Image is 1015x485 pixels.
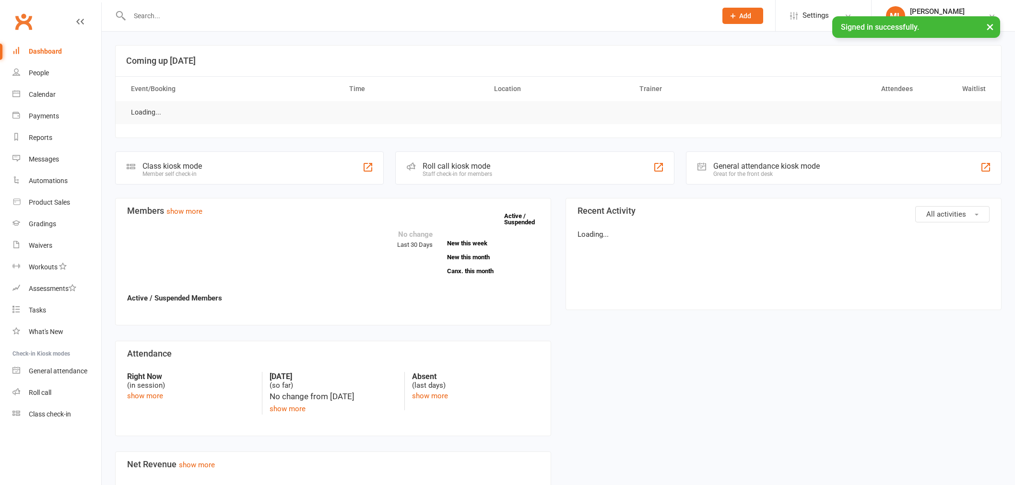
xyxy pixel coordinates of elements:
a: Active / Suspended [504,206,546,232]
th: Attendees [776,77,921,101]
div: Gradings [29,220,56,228]
div: (in session) [127,372,255,390]
a: show more [179,461,215,469]
strong: Absent [412,372,539,381]
input: Search... [127,9,710,23]
a: Workouts [12,256,101,278]
a: Messages [12,149,101,170]
div: Messages [29,155,59,163]
a: What's New [12,321,101,343]
div: Dashboard [29,47,62,55]
td: Loading... [122,101,170,124]
a: Tasks [12,300,101,321]
button: × [981,16,999,37]
div: Dark [DATE] [910,16,965,24]
a: New this month [447,254,539,260]
div: Roll call kiosk mode [423,162,492,171]
a: Automations [12,170,101,192]
a: People [12,62,101,84]
th: Event/Booking [122,77,341,101]
div: Payments [29,112,59,120]
span: Add [739,12,751,20]
span: All activities [926,210,966,219]
a: Class kiosk mode [12,404,101,425]
a: Waivers [12,235,101,256]
div: Workouts [29,263,58,271]
a: show more [270,404,306,413]
a: show more [412,392,448,400]
div: No change from [DATE] [270,390,397,403]
div: Calendar [29,91,56,98]
div: (so far) [270,372,397,390]
span: Settings [803,5,829,26]
div: What's New [29,328,63,335]
div: Member self check-in [142,171,202,177]
a: Gradings [12,213,101,235]
a: Assessments [12,278,101,300]
div: Product Sales [29,198,70,206]
span: Signed in successfully. [841,23,919,32]
a: Clubworx [12,10,35,34]
div: Reports [29,134,52,141]
div: [PERSON_NAME] [910,7,965,16]
th: Location [485,77,631,101]
a: Canx. this month [447,268,539,274]
div: Waivers [29,242,52,249]
strong: Right Now [127,372,255,381]
a: Dashboard [12,41,101,62]
div: Automations [29,177,68,185]
a: Product Sales [12,192,101,213]
strong: Active / Suspended Members [127,294,222,302]
div: People [29,69,49,77]
h3: Members [127,206,539,216]
a: show more [127,392,163,400]
div: Class kiosk mode [142,162,202,171]
div: Class check-in [29,410,71,418]
th: Waitlist [921,77,994,101]
a: New this week [447,240,539,246]
th: Time [341,77,486,101]
strong: [DATE] [270,372,397,381]
button: All activities [915,206,990,222]
a: show more [166,207,202,216]
div: Great for the front desk [713,171,820,177]
a: Calendar [12,84,101,105]
a: Payments [12,105,101,127]
div: Staff check-in for members [423,171,492,177]
div: ML [886,6,905,25]
div: (last days) [412,372,539,390]
div: General attendance [29,367,87,375]
div: General attendance kiosk mode [713,162,820,171]
div: Last 30 Days [397,229,433,250]
a: General attendance kiosk mode [12,360,101,382]
th: Trainer [631,77,776,101]
h3: Attendance [127,349,539,358]
div: Assessments [29,285,76,292]
h3: Net Revenue [127,460,539,469]
div: No change [397,229,433,240]
h3: Recent Activity [578,206,990,216]
div: Roll call [29,389,51,396]
a: Roll call [12,382,101,404]
button: Add [722,8,763,24]
a: Reports [12,127,101,149]
h3: Coming up [DATE] [126,56,991,66]
div: Tasks [29,306,46,314]
p: Loading... [578,229,990,240]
